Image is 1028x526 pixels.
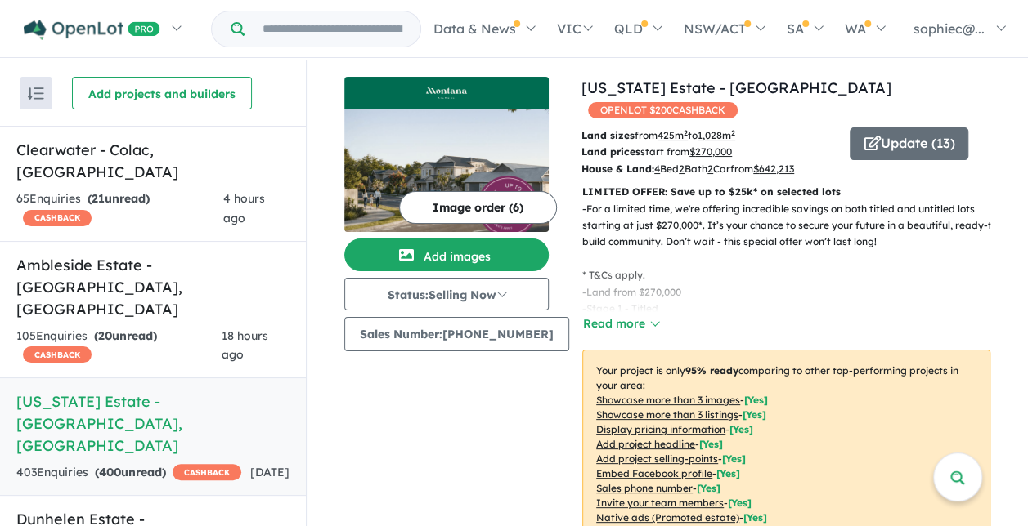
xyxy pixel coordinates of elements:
h5: Clearwater - Colac , [GEOGRAPHIC_DATA] [16,139,290,183]
span: [ Yes ] [729,423,753,435]
span: 400 [99,465,121,479]
span: CASHBACK [23,210,92,226]
p: - Stage 1 - Titled Stage 2 - Titled Stage 3 - Titles Q3 2025 [582,301,1003,350]
span: [ Yes ] [697,482,720,494]
u: 1,028 m [698,129,735,141]
h5: [US_STATE] Estate - [GEOGRAPHIC_DATA] , [GEOGRAPHIC_DATA] [16,390,290,457]
p: start from [581,144,837,160]
strong: ( unread) [94,328,157,343]
u: $ 270,000 [689,145,732,158]
span: [ Yes ] [716,467,740,479]
div: 105 Enquir ies [16,327,222,366]
b: House & Land: [581,163,654,175]
img: Montana Estate - Kilmore [344,109,549,232]
span: 21 [92,191,105,206]
span: [Yes] [743,511,767,524]
strong: ( unread) [95,465,166,479]
span: to [688,129,735,141]
div: 65 Enquir ies [16,189,223,229]
span: sophiec@... [914,20,985,37]
input: Try estate name, suburb, builder or developer [248,11,417,47]
span: [ Yes ] [743,408,766,421]
p: - Land from $270,000 [582,284,1003,301]
u: Sales phone number [596,482,693,494]
u: 2 [707,163,713,175]
button: Sales Number:[PHONE_NUMBER] [344,317,569,351]
u: Embed Facebook profile [596,467,712,479]
span: [ Yes ] [722,452,746,465]
span: [ Yes ] [744,394,768,406]
span: CASHBACK [173,464,241,480]
span: CASHBACK [23,346,92,363]
b: Land prices [581,145,640,158]
p: LIMITED OFFER: Save up to $25k* on selected lots [582,184,990,200]
u: Display pricing information [596,423,725,435]
button: Update (13) [850,127,968,160]
b: 95 % ready [685,364,738,377]
button: Read more [582,314,659,333]
u: Invite your team members [596,497,724,509]
button: Add projects and builders [72,77,252,109]
img: Montana Estate - Kilmore Logo [351,83,542,103]
u: 425 m [658,129,688,141]
span: 20 [98,328,112,343]
span: OPENLOT $ 200 CASHBACK [588,102,738,118]
span: 18 hours ago [222,328,268,363]
sup: 2 [684,128,688,137]
p: from [581,127,837,144]
u: Native ads (Promoted estate) [596,511,739,524]
a: [US_STATE] Estate - [GEOGRAPHIC_DATA] [581,78,891,97]
u: Showcase more than 3 listings [596,408,738,421]
span: [DATE] [250,465,290,479]
u: Add project selling-points [596,452,718,465]
img: Openlot PRO Logo White [24,20,160,40]
u: $ 642,213 [753,163,794,175]
p: Bed Bath Car from [581,161,837,177]
button: Status:Selling Now [344,278,549,310]
p: - For a limited time, we're offering incredible savings on both titled and untitled lots starting... [582,201,1003,284]
u: Showcase more than 3 images [596,394,740,406]
div: 403 Enquir ies [16,463,241,483]
u: 2 [679,163,685,175]
span: [ Yes ] [699,438,723,450]
button: Image order (6) [399,191,557,224]
a: Montana Estate - Kilmore LogoMontana Estate - Kilmore [344,77,549,232]
img: sort.svg [28,87,44,100]
u: 4 [654,163,660,175]
h5: Ambleside Estate - [GEOGRAPHIC_DATA] , [GEOGRAPHIC_DATA] [16,254,290,320]
span: 4 hours ago [223,191,265,225]
strong: ( unread) [88,191,150,206]
b: Land sizes [581,129,635,141]
button: Add images [344,238,549,271]
sup: 2 [731,128,735,137]
span: [ Yes ] [728,497,752,509]
u: Add project headline [596,438,695,450]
